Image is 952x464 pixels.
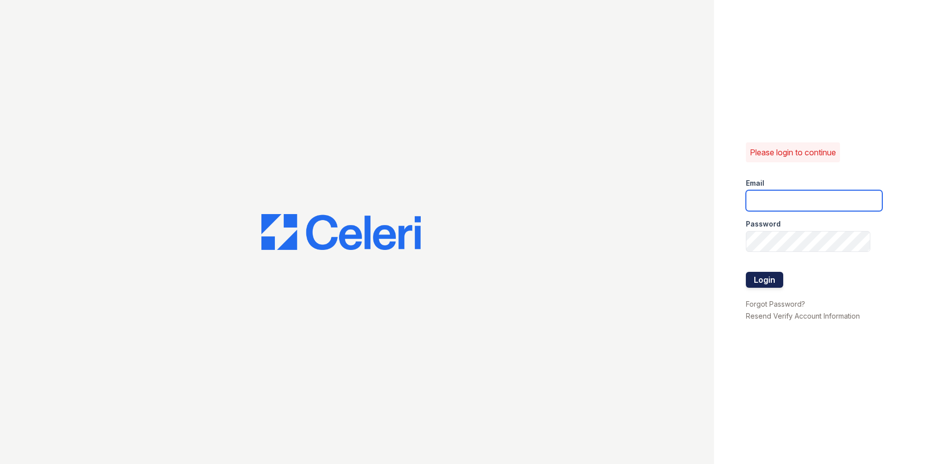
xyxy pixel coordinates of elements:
[746,272,783,288] button: Login
[750,146,836,158] p: Please login to continue
[261,214,421,250] img: CE_Logo_Blue-a8612792a0a2168367f1c8372b55b34899dd931a85d93a1a3d3e32e68fde9ad4.png
[746,219,781,229] label: Password
[746,312,860,320] a: Resend Verify Account Information
[746,300,805,308] a: Forgot Password?
[746,178,764,188] label: Email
